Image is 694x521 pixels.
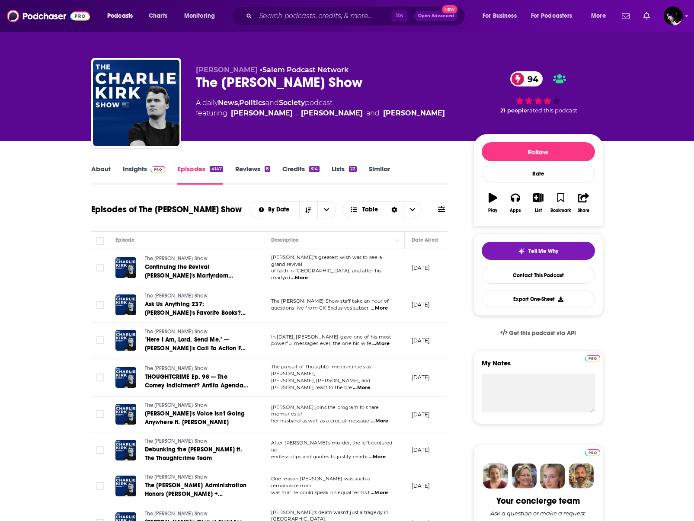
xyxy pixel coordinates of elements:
a: "Here I Am, Lord. Send Me." — [PERSON_NAME]'s Call To Action For All Believers [145,336,249,353]
a: The [PERSON_NAME] Show [145,438,249,445]
img: Podchaser - Follow, Share and Rate Podcasts [7,8,90,24]
button: open menu [178,9,226,23]
a: Show notifications dropdown [618,9,633,23]
div: Date Aired [412,235,438,245]
p: [DATE] [412,337,430,344]
a: 94 [510,71,543,86]
a: Charts [143,9,173,23]
img: The Charlie Kirk Show [93,60,179,146]
div: List [535,208,542,213]
span: and [366,108,380,118]
button: Open AdvancedNew [414,11,458,21]
span: Ask Us Anything 237: [PERSON_NAME]'s Favorite Books? 2026 Plans? Surprised by [PERSON_NAME]? [145,300,246,334]
a: The [PERSON_NAME] Show [145,510,249,518]
button: Share [572,187,595,218]
span: The [PERSON_NAME] Show [145,474,208,480]
span: [PERSON_NAME], [PERSON_NAME], and [PERSON_NAME] react to the bre [271,377,371,390]
p: [DATE] [412,446,430,454]
span: Toggle select row [96,446,104,454]
img: Jon Profile [569,463,594,489]
img: Jules Profile [540,463,565,489]
span: was that he could speak on equal terms t [271,489,370,495]
h2: Choose List sort [250,201,336,218]
p: [DATE] [412,411,430,418]
button: open menu [317,201,336,218]
img: Podchaser Pro [150,166,166,173]
span: ...More [353,384,370,391]
a: Society [279,99,305,107]
span: Toggle select row [96,264,104,272]
button: Follow [482,142,595,161]
a: Politics [239,99,265,107]
div: Apps [510,208,521,213]
a: The [PERSON_NAME] Show [145,255,249,263]
span: By Date [268,207,292,213]
div: Search podcasts, credits, & more... [240,6,473,26]
a: Get this podcast via API [493,323,583,344]
a: Episodes4147 [177,165,223,185]
a: Credits314 [282,165,319,185]
a: Charlie Kirk [231,108,293,118]
span: and [265,99,279,107]
span: [PERSON_NAME]'s greatest wish was to see a grand revival [271,254,382,267]
img: Podchaser Pro [585,355,600,362]
span: The [PERSON_NAME] Show [145,438,208,444]
button: Choose View [343,201,422,218]
a: The [PERSON_NAME] Show [145,365,249,373]
button: Apps [504,187,527,218]
span: ...More [368,454,386,460]
div: Ask a question or make a request. [490,510,586,517]
span: powerful messages ever, the one his wife [271,340,372,346]
span: ...More [371,489,388,496]
span: Monitoring [184,10,215,22]
a: The [PERSON_NAME] Administration Honors [PERSON_NAME] + [PERSON_NAME] and [PERSON_NAME]. [145,481,249,499]
a: The [PERSON_NAME] Show [145,328,249,336]
h1: Episodes of The [PERSON_NAME] Show [91,204,242,215]
div: 94 21 peoplerated this podcast [473,66,603,119]
span: Open Advanced [418,14,454,18]
a: [PERSON_NAME]'s Voice Isn't Going Anywhere ft. [PERSON_NAME] [145,409,249,427]
a: Debunking the [PERSON_NAME] ft. The Thoughtcrime Team [145,445,249,463]
span: After [PERSON_NAME]'s murder, the left conjured up [271,440,393,453]
a: Show notifications dropdown [640,9,653,23]
span: , [296,108,297,118]
span: The [PERSON_NAME] Administration Honors [PERSON_NAME] + [PERSON_NAME] and [PERSON_NAME]. [145,482,246,515]
span: 94 [519,71,543,86]
p: [DATE] [412,301,430,308]
span: Tell Me Why [528,248,558,255]
span: • [260,66,349,74]
button: Play [482,187,504,218]
span: The [PERSON_NAME] Show [145,329,208,335]
span: featuring [196,108,445,118]
span: Table [362,207,378,213]
span: , [238,99,239,107]
div: 22 [349,166,357,172]
a: Similar [369,165,390,185]
span: The [PERSON_NAME] Show [145,256,208,262]
span: Podcasts [107,10,133,22]
img: Podchaser Pro [585,449,600,456]
a: Lists22 [332,165,357,185]
a: The [PERSON_NAME] Show [145,292,249,300]
a: The [PERSON_NAME] Show [145,402,249,409]
img: User Profile [664,6,683,26]
span: The [PERSON_NAME] Show [145,293,208,299]
span: Toggle select row [96,301,104,309]
button: open menu [525,9,585,23]
p: [DATE] [412,374,430,381]
span: of faith in [GEOGRAPHIC_DATA], and after his martyrd [271,268,382,281]
button: open menu [101,9,144,23]
span: More [591,10,606,22]
a: Continuing the Revival [PERSON_NAME]'s Martyrdom Started [145,263,249,280]
span: her husband as well as a crucial message: [271,418,371,424]
div: Share [578,208,589,213]
a: Contact This Podcast [482,267,595,284]
button: Show profile menu [664,6,683,26]
a: Salem Podcast Network [262,66,349,74]
span: endless clips and quotes to justify celebr [271,454,368,460]
img: Barbara Profile [512,463,537,489]
div: A daily podcast [196,98,445,118]
a: Pro website [585,448,600,456]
